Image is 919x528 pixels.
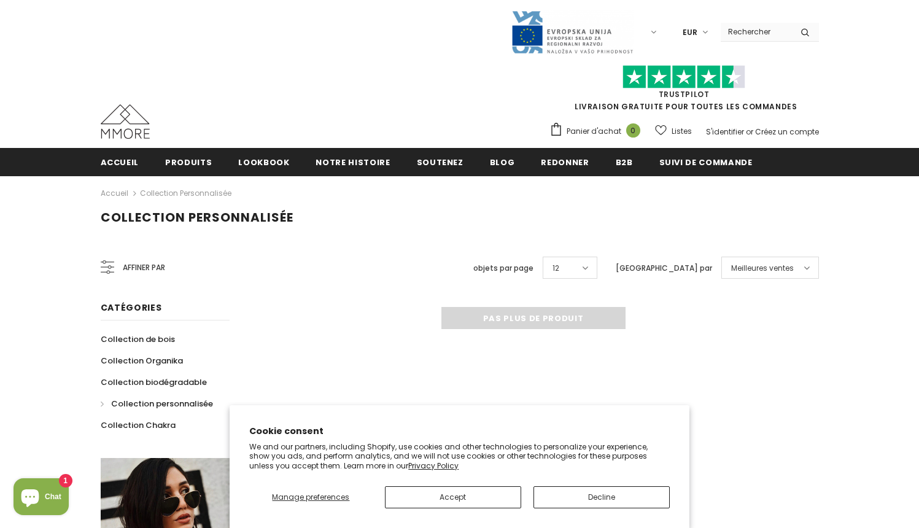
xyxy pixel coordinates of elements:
a: Collection Chakra [101,414,176,436]
a: Produits [165,148,212,176]
span: Redonner [541,157,589,168]
img: Javni Razpis [511,10,634,55]
span: 12 [553,262,559,274]
span: Produits [165,157,212,168]
span: Collection biodégradable [101,376,207,388]
span: Collection Organika [101,355,183,367]
a: Lookbook [238,148,289,176]
a: Listes [655,120,692,142]
label: [GEOGRAPHIC_DATA] par [616,262,712,274]
a: TrustPilot [659,89,710,99]
span: LIVRAISON GRATUITE POUR TOUTES LES COMMANDES [549,71,819,112]
span: Collection de bois [101,333,175,345]
a: Panier d'achat 0 [549,122,646,141]
span: Affiner par [123,261,165,274]
a: Notre histoire [316,148,390,176]
a: Créez un compte [755,126,819,137]
span: Blog [490,157,515,168]
span: B2B [616,157,633,168]
button: Accept [385,486,521,508]
input: Search Site [721,23,791,41]
inbox-online-store-chat: Shopify online store chat [10,478,72,518]
h2: Cookie consent [249,425,670,438]
p: We and our partners, including Shopify, use cookies and other technologies to personalize your ex... [249,442,670,471]
span: Lookbook [238,157,289,168]
a: Suivi de commande [659,148,753,176]
a: Accueil [101,186,128,201]
a: B2B [616,148,633,176]
span: Meilleures ventes [731,262,794,274]
span: Panier d'achat [567,125,621,138]
span: Collection Chakra [101,419,176,431]
span: Listes [672,125,692,138]
a: soutenez [417,148,463,176]
a: Accueil [101,148,139,176]
a: Collection Organika [101,350,183,371]
span: or [746,126,753,137]
label: objets par page [473,262,533,274]
span: EUR [683,26,697,39]
span: Suivi de commande [659,157,753,168]
img: Faites confiance aux étoiles pilotes [622,65,745,89]
span: Collection personnalisée [101,209,293,226]
a: Collection de bois [101,328,175,350]
button: Decline [533,486,670,508]
a: Collection personnalisée [140,188,231,198]
button: Manage preferences [249,486,372,508]
a: Privacy Policy [408,460,459,471]
span: Accueil [101,157,139,168]
a: Collection biodégradable [101,371,207,393]
span: 0 [626,123,640,138]
span: Collection personnalisée [111,398,213,410]
span: Manage preferences [272,492,349,502]
span: soutenez [417,157,463,168]
span: Notre histoire [316,157,390,168]
span: Catégories [101,301,162,314]
a: Collection personnalisée [101,393,213,414]
a: S'identifier [706,126,744,137]
a: Redonner [541,148,589,176]
img: Cas MMORE [101,104,150,139]
a: Javni Razpis [511,26,634,37]
a: Blog [490,148,515,176]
